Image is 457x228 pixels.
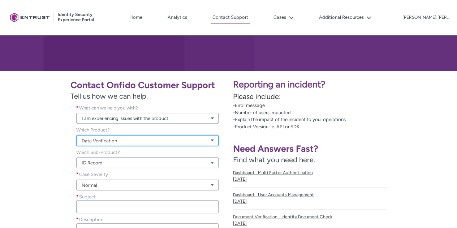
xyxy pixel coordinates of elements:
button: Additional Resources [317,12,373,23]
lightning-formatted-date-time: [DATE] [233,177,247,182]
a: ID Record [76,157,219,168]
span: Which Product? [76,127,110,133]
span: required [76,193,79,201]
p: [PERSON_NAME].[PERSON_NAME] [402,15,449,20]
h1: Need Answers Fast? [233,143,387,154]
span: Dashboard - User Accounts Management [233,192,387,198]
button: Cases [272,12,296,23]
input: required [76,200,219,213]
span: Tell us how we can help. [70,91,224,102]
span: Case Severity [79,172,108,177]
span: Dashboard - Multi Factor Authentication [233,169,387,176]
a: Dashboard - Multi Factor Authentication[DATE] [233,165,387,187]
span: Description [79,217,103,222]
a: Dashboard - User Accounts Management[DATE] [233,187,387,209]
p: -Error message -Number of users impacted -Explain the impact of the incident to your operations -... [233,102,453,130]
span: Subject [79,194,96,199]
span: required [76,216,79,223]
span: Which Sub-Product? [76,150,120,155]
span: Find what you need here. [233,155,315,164]
lightning-formatted-date-time: [DATE] [233,199,247,204]
a: Data Verification [76,135,219,146]
a: Contact Support [211,12,250,23]
span: What can we help you with? [79,105,138,111]
a: Normal [76,180,219,190]
a: I am experiencing issues with the product [76,113,219,124]
button: User Profile carl.lee [402,13,450,21]
a: Analytics, opens in new tab [166,12,189,23]
span: required [76,171,79,178]
a: Home [128,12,144,23]
span: Document Verification - Identity Document Check [233,214,387,220]
p: Reporting an incident? [233,78,453,91]
span: required [76,104,79,112]
h1: Contact Onfido Customer Support [70,79,224,91]
lightning-formatted-date-time: [DATE] [233,221,247,226]
p: Please include: [233,91,453,102]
